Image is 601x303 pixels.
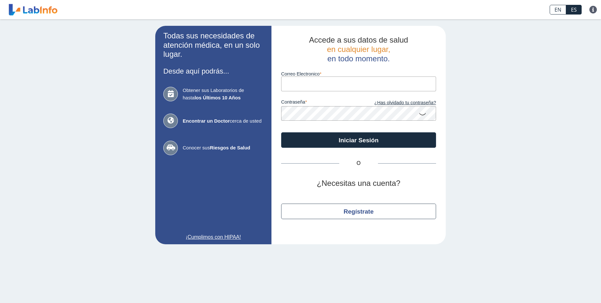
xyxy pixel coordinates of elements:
span: Accede a sus datos de salud [309,35,408,44]
b: Riesgos de Salud [210,145,250,150]
a: ES [566,5,582,15]
span: Conocer sus [183,144,263,152]
button: Regístrate [281,204,436,219]
span: en cualquier lugar, [327,45,390,54]
a: ¿Has olvidado tu contraseña? [359,99,436,106]
a: EN [550,5,566,15]
span: en todo momento. [327,54,390,63]
h3: Desde aquí podrás... [163,67,263,75]
span: O [339,159,378,167]
button: Iniciar Sesión [281,132,436,148]
h2: Todas sus necesidades de atención médica, en un solo lugar. [163,31,263,59]
label: Correo Electronico [281,71,436,76]
span: Obtener sus Laboratorios de hasta [183,87,263,101]
a: ¡Cumplimos con HIPAA! [163,233,263,241]
label: contraseña [281,99,359,106]
b: los Últimos 10 Años [195,95,241,100]
span: cerca de usted [183,117,263,125]
h2: ¿Necesitas una cuenta? [281,179,436,188]
b: Encontrar un Doctor [183,118,230,124]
